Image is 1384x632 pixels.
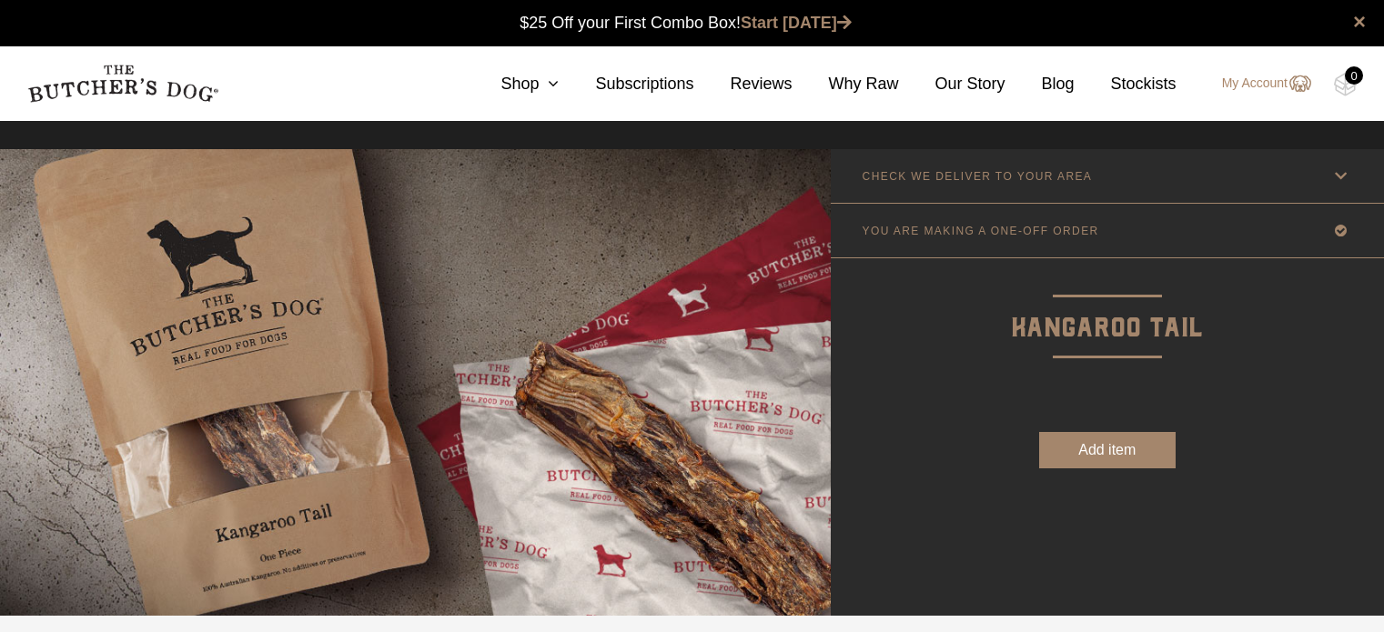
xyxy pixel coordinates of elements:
a: Reviews [693,72,792,96]
p: YOU ARE MAKING A ONE-OFF ORDER [863,225,1099,237]
div: 0 [1345,66,1363,85]
a: Why Raw [793,72,899,96]
a: CHECK WE DELIVER TO YOUR AREA [831,149,1384,203]
button: Add item [1039,432,1176,468]
a: YOU ARE MAKING A ONE-OFF ORDER [831,204,1384,257]
a: Subscriptions [559,72,693,96]
a: close [1353,11,1366,33]
a: My Account [1204,73,1311,95]
a: Start [DATE] [741,14,852,32]
a: Our Story [899,72,1005,96]
img: TBD_Cart-Empty.png [1334,73,1357,96]
a: Shop [464,72,559,96]
a: Blog [1005,72,1075,96]
a: Stockists [1075,72,1177,96]
p: Kangaroo Tail [831,258,1384,350]
p: CHECK WE DELIVER TO YOUR AREA [863,170,1093,183]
